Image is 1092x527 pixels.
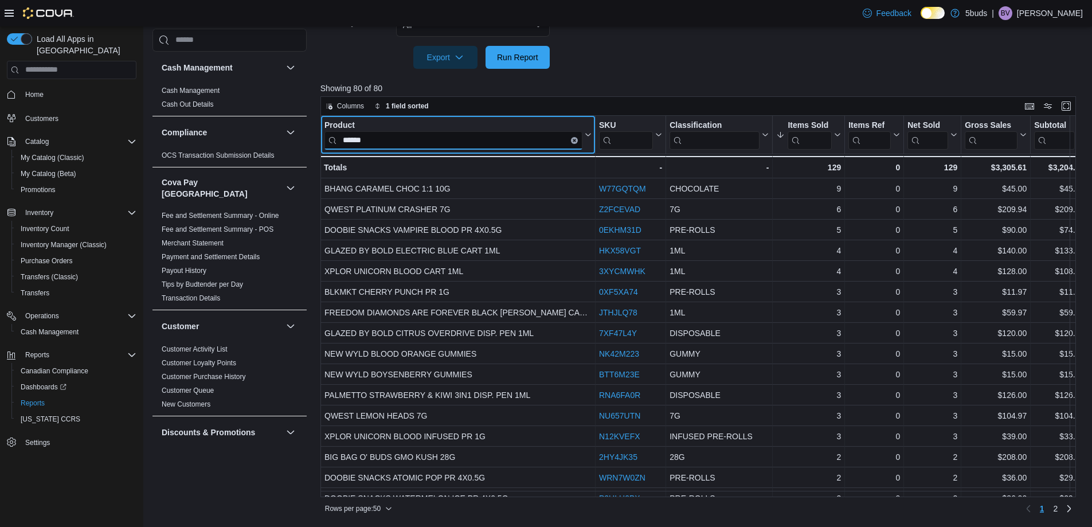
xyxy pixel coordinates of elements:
div: 3 [907,409,957,423]
a: Next page [1062,502,1076,516]
button: Reports [11,395,141,411]
div: 0 [848,244,900,257]
span: Purchase Orders [21,256,73,266]
button: Home [2,86,141,103]
button: Catalog [21,135,53,149]
div: 3 [776,388,841,402]
div: - [599,161,662,174]
a: Cash Management [16,325,83,339]
span: 2 [1053,503,1058,514]
a: OCS Transaction Submission Details [162,151,275,159]
div: SKU [599,120,653,131]
div: 1ML [670,306,769,319]
a: RNA6FA0R [599,391,640,400]
span: Purchase Orders [16,254,136,268]
button: Display options [1041,99,1055,113]
span: Inventory [21,206,136,220]
div: 129 [907,161,957,174]
div: 0 [848,347,900,361]
div: $15.00 [1034,368,1084,381]
a: Settings [21,436,54,450]
span: My Catalog (Beta) [16,167,136,181]
div: $120.00 [965,326,1027,340]
div: 0 [848,409,900,423]
div: Compliance [152,149,307,167]
div: $209.94 [1034,202,1084,216]
button: Operations [2,308,141,324]
button: My Catalog (Beta) [11,166,141,182]
button: SKU [599,120,662,150]
input: Dark Mode [921,7,945,19]
p: [PERSON_NAME] [1017,6,1083,20]
a: 0XF5XA74 [599,287,638,296]
div: DOOBIE SNACKS VAMPIRE BLOOD PR 4X0.5G [324,223,592,237]
div: Product [324,120,582,131]
span: Rows per page : 50 [325,504,381,513]
div: 3 [907,347,957,361]
a: Customer Loyalty Points [162,359,236,367]
div: $45.00 [965,182,1027,196]
div: QWEST LEMON HEADS 7G [324,409,592,423]
a: Cash Management [162,87,220,95]
div: NEW WYLD BLOOD ORANGE GUMMIES [324,347,592,361]
a: HKX58VGT [599,246,641,255]
span: OCS Transaction Submission Details [162,151,275,160]
span: Promotions [21,185,56,194]
div: $209.94 [965,202,1027,216]
button: Compliance [162,127,281,138]
span: Inventory Manager (Classic) [16,238,136,252]
div: $33.15 [1034,430,1084,443]
span: Operations [21,309,136,323]
button: Inventory Count [11,221,141,237]
a: Transfers (Classic) [16,270,83,284]
div: Items Ref [848,120,891,150]
div: 6 [907,202,957,216]
a: 2HY4JK35 [599,452,637,462]
div: $3,204.38 [1034,161,1084,174]
div: Gross Sales [965,120,1017,131]
span: Settings [21,435,136,450]
button: Rows per page:50 [320,502,397,516]
span: My Catalog (Classic) [21,153,84,162]
h3: Cova Pay [GEOGRAPHIC_DATA] [162,177,281,200]
div: Brandon Venne [999,6,1012,20]
div: XPLOR UNICORN BLOOD CART 1ML [324,264,592,278]
a: Tips by Budtender per Day [162,280,243,288]
a: Customers [21,112,63,126]
button: Items Ref [848,120,900,150]
button: [US_STATE] CCRS [11,411,141,427]
div: Items Sold [788,120,832,150]
a: My Catalog (Beta) [16,167,81,181]
button: Cash Management [11,324,141,340]
a: Feedback [858,2,916,25]
a: Dashboards [11,379,141,395]
a: Home [21,88,48,102]
div: GLAZED BY BOLD ELECTRIC BLUE CART 1ML [324,244,592,257]
span: Canadian Compliance [21,366,88,376]
div: $133.00 [1034,244,1084,257]
div: 3 [776,430,841,443]
div: 3 [776,285,841,299]
button: Canadian Compliance [11,363,141,379]
a: P2ULH0BX [599,494,640,503]
div: $74.95 [1034,223,1084,237]
a: Cash Out Details [162,100,214,108]
p: 5buds [965,6,987,20]
div: 3 [907,368,957,381]
div: $108.80 [1034,264,1084,278]
a: Inventory Count [16,222,74,236]
button: Operations [21,309,64,323]
div: Net Sold [907,120,948,131]
span: Catalog [21,135,136,149]
span: Fee and Settlement Summary - POS [162,225,273,234]
div: FREEDOM DIAMONDS ARE FOREVER BLACK [PERSON_NAME] CART 1ML [324,306,592,319]
span: Reports [21,348,136,362]
span: Transfers (Classic) [16,270,136,284]
div: $15.00 [965,368,1027,381]
button: Reports [21,348,54,362]
span: Operations [25,311,59,321]
span: Merchant Statement [162,239,224,248]
div: 9 [907,182,957,196]
div: $39.00 [965,430,1027,443]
